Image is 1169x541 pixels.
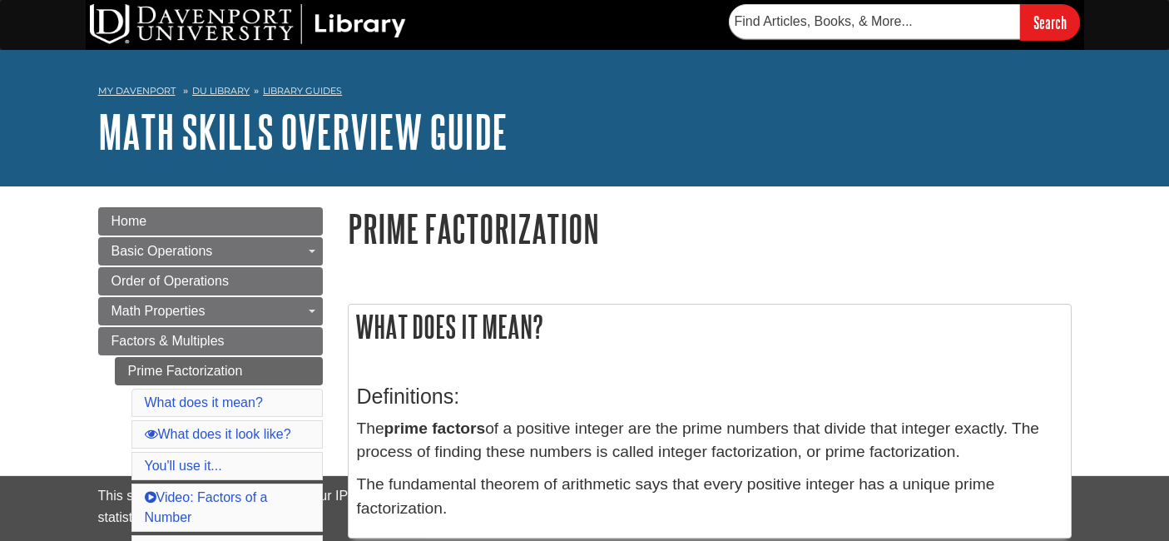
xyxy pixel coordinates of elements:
[357,417,1063,465] p: The of a positive integer are the prime numbers that divide that integer exactly. The process of ...
[384,419,486,437] strong: prime factors
[98,267,323,295] a: Order of Operations
[98,237,323,266] a: Basic Operations
[729,4,1080,40] form: Searches DU Library's articles, books, and more
[263,85,342,97] a: Library Guides
[357,473,1063,521] p: The fundamental theorem of arithmetic says that every positive integer has a unique prime factori...
[90,4,406,44] img: DU Library
[111,214,147,228] span: Home
[145,427,291,441] a: What does it look like?
[98,207,323,236] a: Home
[111,304,206,318] span: Math Properties
[111,274,229,288] span: Order of Operations
[349,305,1071,349] h2: What does it mean?
[115,357,323,385] a: Prime Factorization
[111,334,225,348] span: Factors & Multiples
[357,385,1063,409] h3: Definitions:
[1020,4,1080,40] input: Search
[98,80,1072,107] nav: breadcrumb
[192,85,250,97] a: DU Library
[145,459,222,473] a: You'll use it...
[98,84,176,98] a: My Davenport
[348,207,1072,250] h1: Prime Factorization
[145,490,268,524] a: Video: Factors of a Number
[98,106,508,157] a: Math Skills Overview Guide
[145,395,263,409] a: What does it mean?
[729,4,1020,39] input: Find Articles, Books, & More...
[98,327,323,355] a: Factors & Multiples
[111,244,213,258] span: Basic Operations
[98,297,323,325] a: Math Properties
